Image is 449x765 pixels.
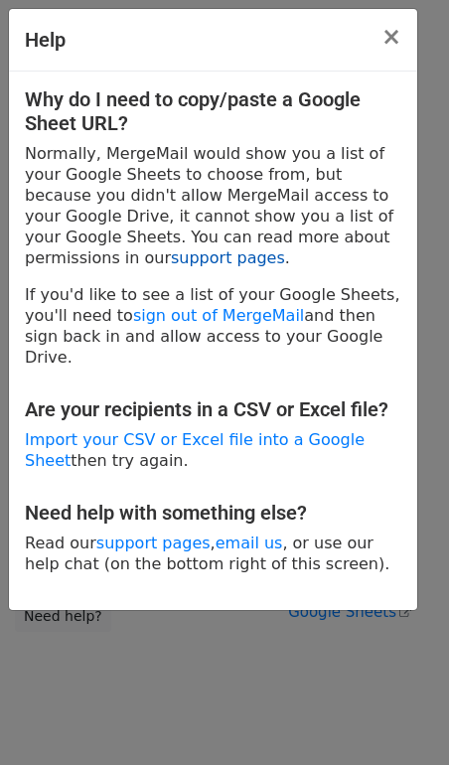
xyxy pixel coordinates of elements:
[25,430,365,470] a: Import your CSV or Excel file into a Google Sheet
[25,397,401,421] h4: Are your recipients in a CSV or Excel file?
[171,248,285,267] a: support pages
[25,284,401,368] p: If you'd like to see a list of your Google Sheets, you'll need to and then sign back in and allow...
[350,670,449,765] iframe: Chat Widget
[350,670,449,765] div: Widget de chat
[25,501,401,525] h4: Need help with something else?
[25,429,401,471] p: then try again.
[25,143,401,268] p: Normally, MergeMail would show you a list of your Google Sheets to choose from, but because you d...
[366,9,417,65] button: Close
[25,533,401,574] p: Read our , , or use our help chat (on the bottom right of this screen).
[25,25,66,55] h4: Help
[25,87,401,135] h4: Why do I need to copy/paste a Google Sheet URL?
[96,534,211,552] a: support pages
[216,534,283,552] a: email us
[133,306,304,325] a: sign out of MergeMail
[381,23,401,51] span: ×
